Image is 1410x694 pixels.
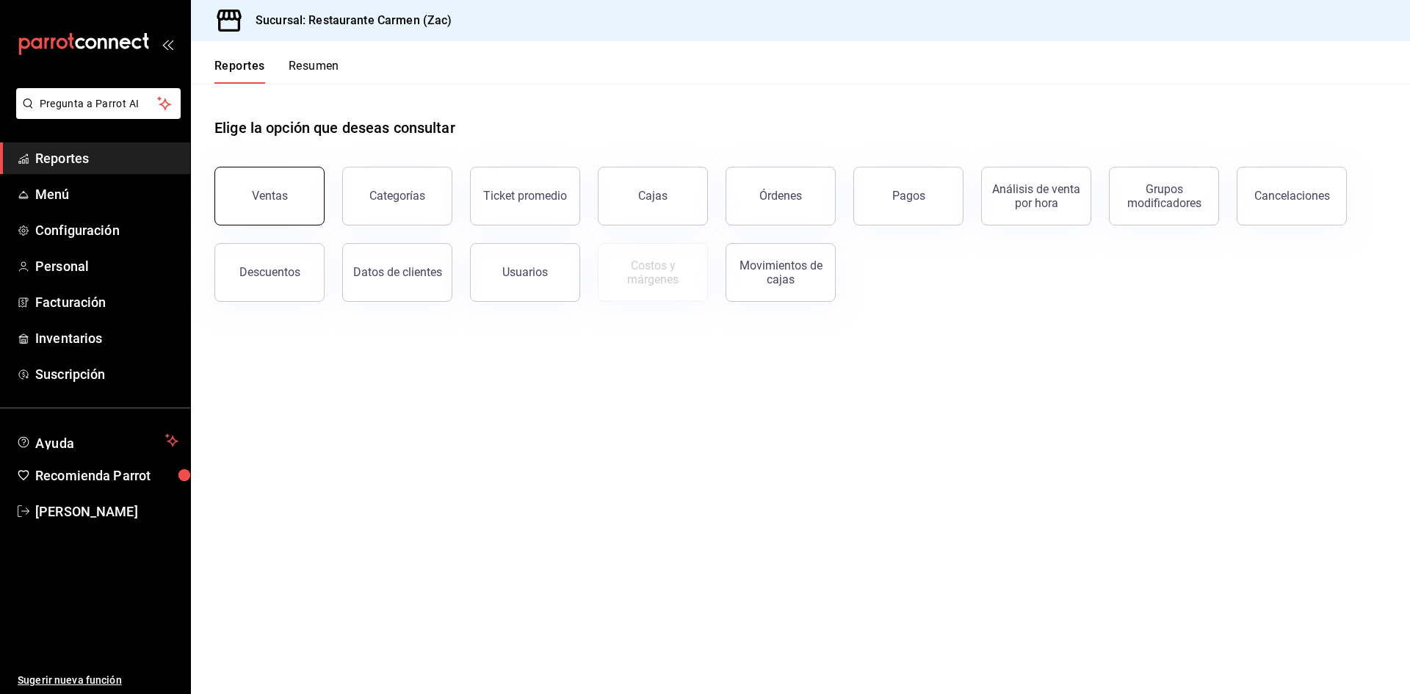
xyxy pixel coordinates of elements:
button: Reportes [214,59,265,84]
span: Inventarios [35,328,178,348]
span: Configuración [35,220,178,240]
div: navigation tabs [214,59,339,84]
span: [PERSON_NAME] [35,502,178,521]
button: Descuentos [214,243,325,302]
div: Cajas [638,187,668,205]
span: Recomienda Parrot [35,466,178,485]
span: Pregunta a Parrot AI [40,96,158,112]
button: Pagos [853,167,963,225]
a: Cajas [598,167,708,225]
div: Categorías [369,189,425,203]
span: Suscripción [35,364,178,384]
span: Facturación [35,292,178,312]
button: Resumen [289,59,339,84]
div: Grupos modificadores [1118,182,1210,210]
div: Costos y márgenes [607,259,698,286]
span: Reportes [35,148,178,168]
h1: Elige la opción que deseas consultar [214,117,455,139]
span: Personal [35,256,178,276]
button: Grupos modificadores [1109,167,1219,225]
div: Usuarios [502,265,548,279]
button: Órdenes [726,167,836,225]
div: Ticket promedio [483,189,567,203]
a: Pregunta a Parrot AI [10,106,181,122]
h3: Sucursal: Restaurante Carmen (Zac) [244,12,452,29]
span: Sugerir nueva función [18,673,178,688]
div: Ventas [252,189,288,203]
button: Movimientos de cajas [726,243,836,302]
div: Datos de clientes [353,265,442,279]
button: Contrata inventarios para ver este reporte [598,243,708,302]
button: Cancelaciones [1237,167,1347,225]
button: Ventas [214,167,325,225]
span: Ayuda [35,432,159,449]
div: Cancelaciones [1254,189,1330,203]
div: Análisis de venta por hora [991,182,1082,210]
div: Descuentos [239,265,300,279]
button: Análisis de venta por hora [981,167,1091,225]
div: Pagos [892,189,925,203]
div: Movimientos de cajas [735,259,826,286]
button: open_drawer_menu [162,38,173,50]
button: Ticket promedio [470,167,580,225]
button: Pregunta a Parrot AI [16,88,181,119]
button: Datos de clientes [342,243,452,302]
div: Órdenes [759,189,802,203]
button: Categorías [342,167,452,225]
span: Menú [35,184,178,204]
button: Usuarios [470,243,580,302]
